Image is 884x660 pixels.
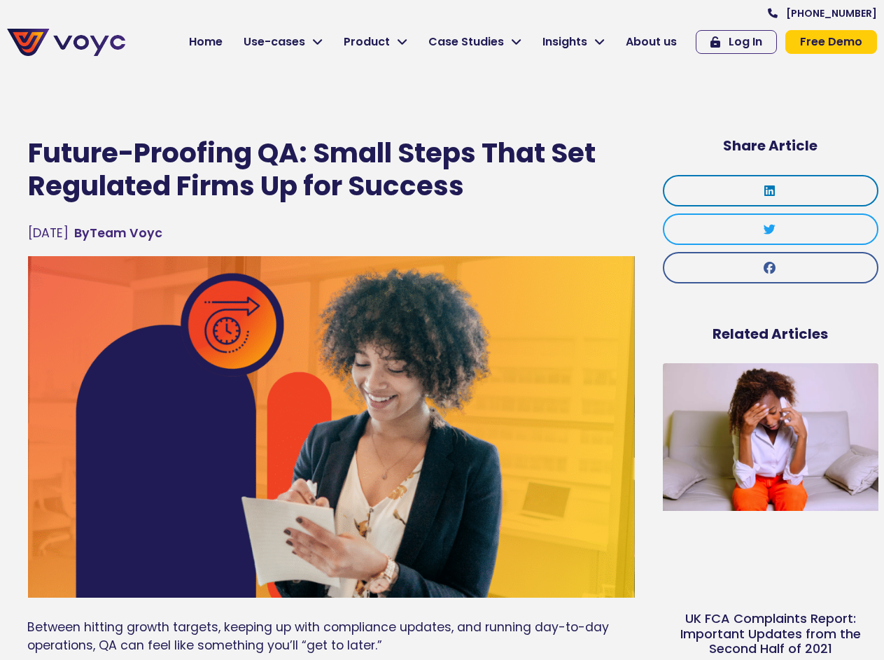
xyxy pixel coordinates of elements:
[729,36,762,48] span: Log In
[418,28,532,56] a: Case Studies
[768,8,877,18] a: [PHONE_NUMBER]
[28,137,635,203] h1: Future-Proofing QA: Small Steps That Set Regulated Firms Up for Success
[615,28,687,56] a: About us
[626,34,677,50] span: About us
[344,34,390,50] span: Product
[532,28,615,56] a: Insights
[680,610,861,657] a: UK FCA Complaints Report: Important Updates from the Second Half of 2021
[786,8,877,18] span: [PHONE_NUMBER]
[663,213,878,245] div: Share on twitter
[663,252,878,283] div: Share on facebook
[542,34,587,50] span: Insights
[333,28,418,56] a: Product
[28,225,69,241] time: [DATE]
[74,225,90,241] span: By
[74,224,162,242] a: ByTeam Voyc
[800,36,862,48] span: Free Demo
[27,619,609,654] span: Between hitting growth targets, keeping up with compliance updates, and running day-to-day operat...
[663,363,878,597] a: Upset woman on the phone
[663,175,878,206] div: Share on linkedin
[696,30,777,54] a: Log In
[7,29,125,56] img: voyc-full-logo
[74,224,162,242] span: Team Voyc
[663,325,878,342] h5: Related Articles
[663,137,878,154] h5: Share Article
[189,34,223,50] span: Home
[233,28,333,56] a: Use-cases
[178,28,233,56] a: Home
[244,34,305,50] span: Use-cases
[785,30,877,54] a: Free Demo
[663,363,878,511] img: Upset woman on the phone
[428,34,504,50] span: Case Studies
